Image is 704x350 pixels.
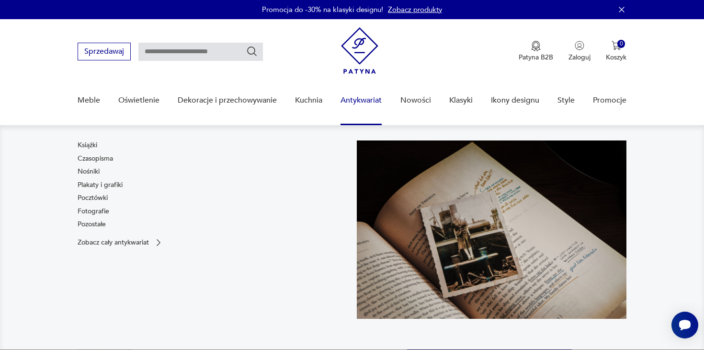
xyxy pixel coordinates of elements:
[78,154,113,163] a: Czasopisma
[593,82,626,119] a: Promocje
[568,41,590,62] button: Zaloguj
[519,53,553,62] p: Patyna B2B
[295,82,322,119] a: Kuchnia
[531,41,541,51] img: Ikona medalu
[78,239,149,245] p: Zobacz cały antykwariat
[612,41,621,50] img: Ikona koszyka
[671,312,698,338] iframe: Smartsupp widget button
[606,41,626,62] button: 0Koszyk
[400,82,431,119] a: Nowości
[388,5,442,14] a: Zobacz produkty
[78,207,109,216] a: Fotografie
[617,40,625,48] div: 0
[341,82,382,119] a: Antykwariat
[575,41,584,50] img: Ikonka użytkownika
[491,82,539,119] a: Ikony designu
[178,82,277,119] a: Dekoracje i przechowywanie
[78,167,100,176] a: Nośniki
[78,238,163,247] a: Zobacz cały antykwariat
[357,140,626,319] img: c8a9187830f37f141118a59c8d49ce82.jpg
[78,82,100,119] a: Meble
[78,140,97,150] a: Książki
[78,49,131,56] a: Sprzedawaj
[118,82,159,119] a: Oświetlenie
[78,193,108,203] a: Pocztówki
[568,53,590,62] p: Zaloguj
[78,43,131,60] button: Sprzedawaj
[262,5,383,14] p: Promocja do -30% na klasyki designu!
[519,41,553,62] a: Ikona medaluPatyna B2B
[449,82,473,119] a: Klasyki
[78,180,123,190] a: Plakaty i grafiki
[519,41,553,62] button: Patyna B2B
[557,82,575,119] a: Style
[78,220,106,229] a: Pozostałe
[606,53,626,62] p: Koszyk
[246,46,258,57] button: Szukaj
[341,27,378,74] img: Patyna - sklep z meblami i dekoracjami vintage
